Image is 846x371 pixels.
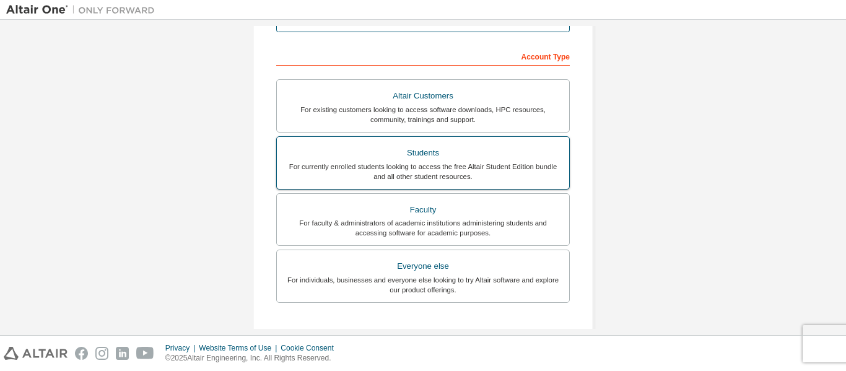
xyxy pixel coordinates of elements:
div: Your Profile [276,321,570,341]
div: For existing customers looking to access software downloads, HPC resources, community, trainings ... [284,105,562,124]
img: instagram.svg [95,347,108,360]
img: facebook.svg [75,347,88,360]
img: youtube.svg [136,347,154,360]
img: altair_logo.svg [4,347,68,360]
div: For currently enrolled students looking to access the free Altair Student Edition bundle and all ... [284,162,562,181]
img: Altair One [6,4,161,16]
p: © 2025 Altair Engineering, Inc. All Rights Reserved. [165,353,341,364]
div: Account Type [276,46,570,66]
div: Faculty [284,201,562,219]
img: linkedin.svg [116,347,129,360]
div: Website Terms of Use [199,343,281,353]
div: Students [284,144,562,162]
div: For faculty & administrators of academic institutions administering students and accessing softwa... [284,218,562,238]
div: Privacy [165,343,199,353]
div: For individuals, businesses and everyone else looking to try Altair software and explore our prod... [284,275,562,295]
div: Cookie Consent [281,343,341,353]
div: Altair Customers [284,87,562,105]
div: Everyone else [284,258,562,275]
